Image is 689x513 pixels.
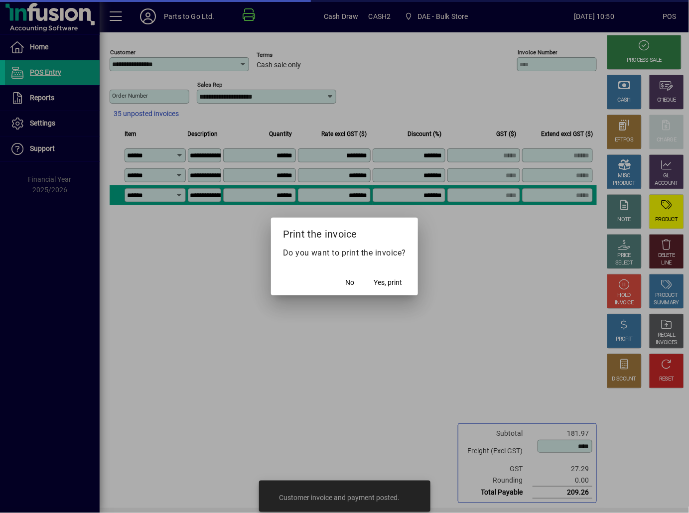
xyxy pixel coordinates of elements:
span: Yes, print [374,277,402,288]
button: Yes, print [370,273,406,291]
button: No [334,273,366,291]
span: No [345,277,354,288]
h2: Print the invoice [271,218,418,247]
p: Do you want to print the invoice? [283,247,407,259]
